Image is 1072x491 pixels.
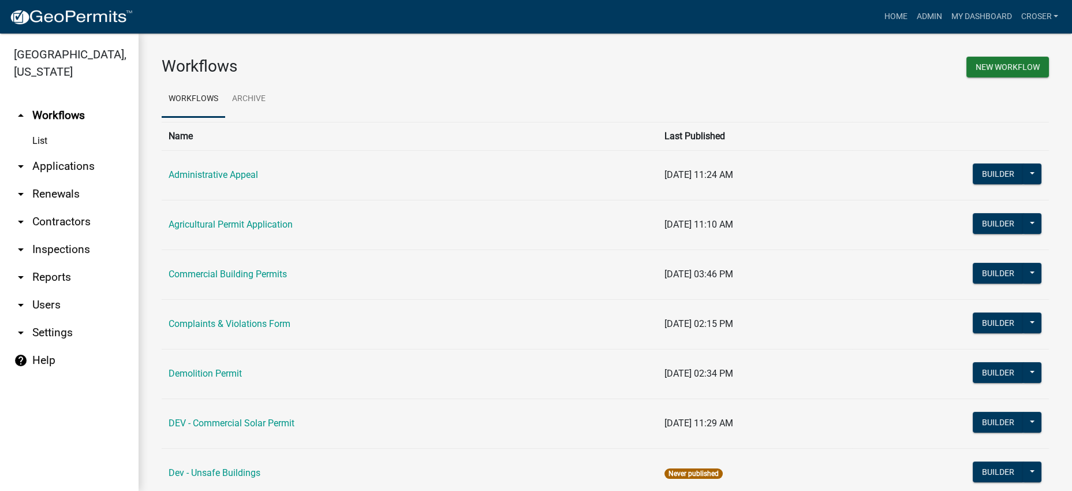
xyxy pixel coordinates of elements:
[946,6,1016,28] a: My Dashboard
[169,169,258,180] a: Administrative Appeal
[664,269,733,280] span: [DATE] 03:46 PM
[14,270,28,284] i: arrow_drop_down
[169,418,294,429] a: DEV - Commercial Solar Permit
[14,243,28,256] i: arrow_drop_down
[664,318,733,329] span: [DATE] 02:15 PM
[664,219,733,230] span: [DATE] 11:10 AM
[14,187,28,201] i: arrow_drop_down
[973,362,1024,383] button: Builder
[973,412,1024,433] button: Builder
[973,263,1024,284] button: Builder
[14,109,28,122] i: arrow_drop_up
[664,468,723,479] span: Never published
[973,213,1024,234] button: Builder
[169,368,242,379] a: Demolition Permit
[658,122,852,150] th: Last Published
[879,6,912,28] a: Home
[162,122,658,150] th: Name
[162,57,597,76] h3: Workflows
[973,313,1024,333] button: Builder
[169,269,287,280] a: Commercial Building Permits
[225,81,272,118] a: Archive
[966,57,1049,77] button: New Workflow
[664,169,733,180] span: [DATE] 11:24 AM
[912,6,946,28] a: Admin
[162,81,225,118] a: Workflows
[169,219,293,230] a: Agricultural Permit Application
[1016,6,1063,28] a: croser
[973,462,1024,482] button: Builder
[169,318,290,329] a: Complaints & Violations Form
[973,163,1024,184] button: Builder
[664,418,733,429] span: [DATE] 11:29 AM
[664,368,733,379] span: [DATE] 02:34 PM
[14,159,28,173] i: arrow_drop_down
[169,467,260,478] a: Dev - Unsafe Buildings
[14,215,28,229] i: arrow_drop_down
[14,326,28,340] i: arrow_drop_down
[14,298,28,312] i: arrow_drop_down
[14,354,28,367] i: help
